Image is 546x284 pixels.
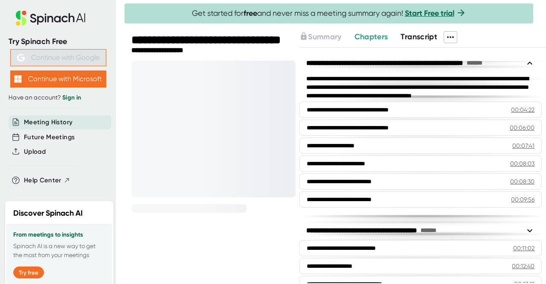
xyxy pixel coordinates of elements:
[24,176,61,185] span: Help Center
[13,242,105,260] p: Spinach AI is a new way to get the most from your meetings
[401,32,437,41] span: Transcript
[24,176,70,185] button: Help Center
[62,94,81,101] a: Sign in
[354,31,388,43] button: Chapters
[511,195,534,204] div: 00:09:56
[17,54,25,61] img: Aehbyd4JwY73AAAAAElFTkSuQmCC
[24,132,75,142] button: Future Meetings
[24,147,46,157] button: Upload
[405,9,454,18] a: Start Free trial
[13,266,44,278] button: Try free
[512,141,534,150] div: 00:07:41
[13,208,83,219] h2: Discover Spinach AI
[511,105,534,114] div: 00:04:22
[510,123,534,132] div: 00:06:00
[299,31,341,43] button: Summary
[510,159,534,168] div: 00:08:03
[354,32,388,41] span: Chapters
[13,231,105,238] h3: From meetings to insights
[9,37,107,47] div: Try Spinach Free
[308,32,341,41] span: Summary
[401,31,437,43] button: Transcript
[512,262,534,270] div: 00:12:40
[9,94,107,102] div: Have an account?
[24,117,73,127] button: Meeting History
[10,49,106,66] button: Continue with Google
[513,244,534,252] div: 00:11:02
[299,31,354,43] div: Upgrade to access
[10,70,106,88] button: Continue with Microsoft
[244,9,257,18] b: free
[510,177,534,186] div: 00:08:30
[192,9,466,18] span: Get started for and never miss a meeting summary again!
